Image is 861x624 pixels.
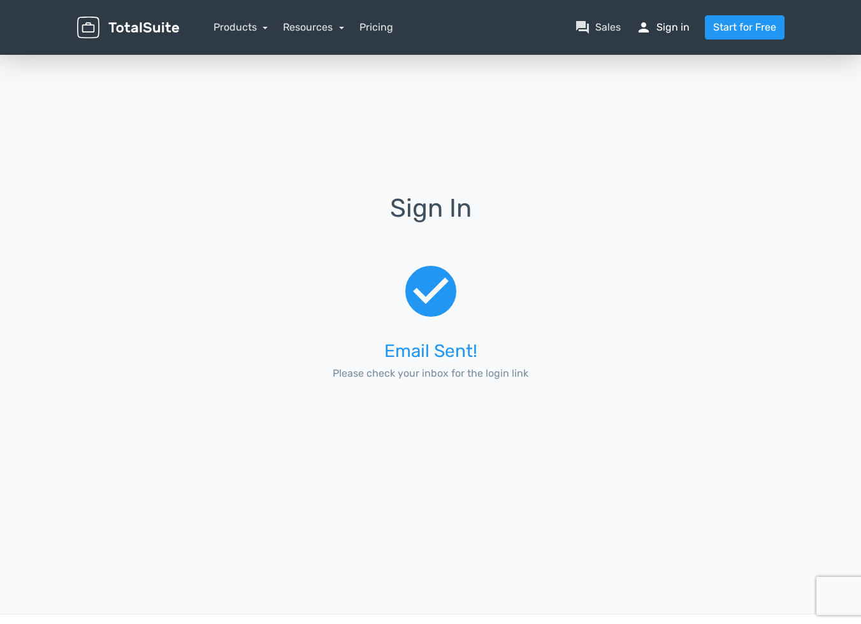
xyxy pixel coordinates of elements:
div: ドメイン概要 [57,76,106,85]
a: Start for Free [705,15,785,40]
span: person [636,20,651,35]
a: Resources [283,21,344,33]
img: tab_keywords_by_traffic_grey.svg [134,75,144,85]
div: v 4.0.25 [36,20,62,31]
a: question_answerSales [575,20,621,35]
p: Please check your inbox for the login link [307,366,554,381]
img: website_grey.svg [20,33,31,45]
h3: Email Sent! [307,342,554,361]
img: TotalSuite for WordPress [77,17,179,39]
div: ドメイン: [DOMAIN_NAME] [33,33,147,45]
a: Pricing [359,20,393,35]
div: キーワード流入 [148,76,205,85]
img: logo_orange.svg [20,20,31,31]
h1: Sign In [289,194,572,240]
span: question_answer [575,20,590,35]
img: tab_domain_overview_orange.svg [43,75,54,85]
span: check_circle [400,258,461,326]
a: personSign in [636,20,690,35]
a: Products [213,21,268,33]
